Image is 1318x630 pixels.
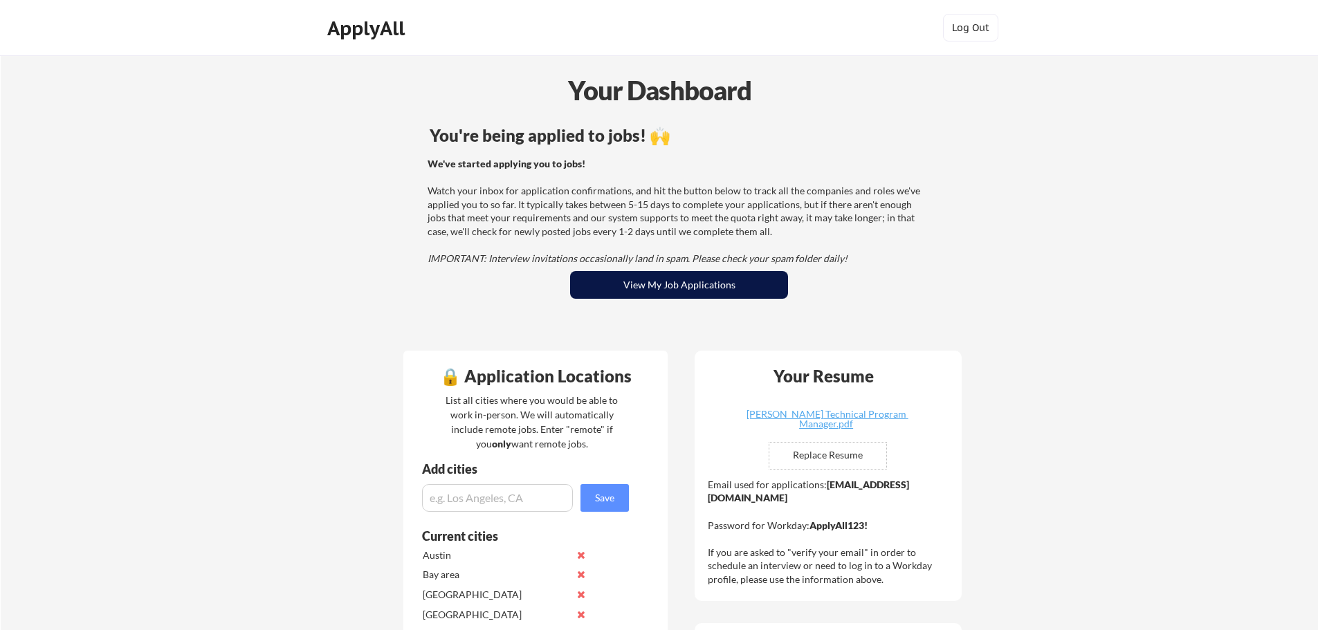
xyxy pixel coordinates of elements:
div: Bay area [423,568,569,582]
div: [GEOGRAPHIC_DATA] [423,608,569,622]
div: Your Dashboard [1,71,1318,110]
div: List all cities where you would be able to work in-person. We will automatically include remote j... [437,393,627,451]
a: [PERSON_NAME] Technical Program Manager.pdf [744,409,908,431]
div: [PERSON_NAME] Technical Program Manager.pdf [744,409,908,429]
div: Current cities [422,530,614,542]
div: [GEOGRAPHIC_DATA] [423,588,569,602]
strong: [EMAIL_ADDRESS][DOMAIN_NAME] [708,479,909,504]
strong: ApplyAll123! [809,519,868,531]
strong: only [492,438,511,450]
div: Email used for applications: Password for Workday: If you are asked to "verify your email" in ord... [708,478,952,586]
div: ApplyAll [327,17,409,40]
div: Austin [423,548,569,562]
div: Watch your inbox for application confirmations, and hit the button below to track all the compani... [428,157,926,266]
div: 🔒 Application Locations [407,368,664,385]
em: IMPORTANT: Interview invitations occasionally land in spam. Please check your spam folder daily! [428,252,848,264]
button: Save [580,484,629,512]
div: You're being applied to jobs! 🙌 [430,127,928,144]
input: e.g. Los Angeles, CA [422,484,573,512]
div: Add cities [422,463,632,475]
div: Your Resume [755,368,892,385]
button: View My Job Applications [570,271,788,299]
strong: We've started applying you to jobs! [428,158,585,169]
button: Log Out [943,14,998,41]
